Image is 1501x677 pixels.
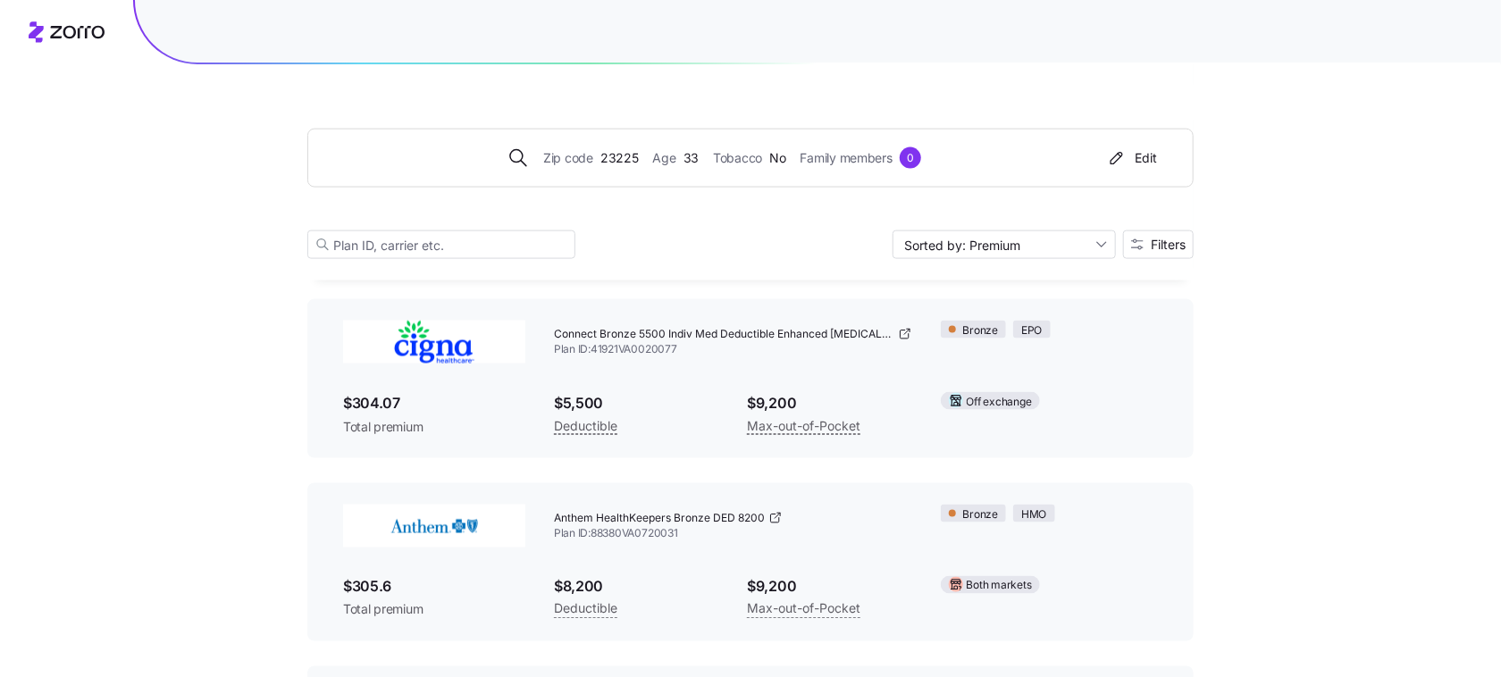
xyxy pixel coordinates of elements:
span: Filters [1151,238,1186,251]
span: Plan ID: 41921VA0020077 [554,342,912,357]
span: EPO [1021,322,1042,339]
span: Age [653,148,676,168]
span: 23225 [600,148,639,168]
span: Bronze [963,322,999,339]
span: $304.07 [343,392,525,414]
img: Anthem [343,505,525,547]
span: Max-out-of-Pocket [747,598,860,620]
button: Edit [1099,144,1164,172]
div: 0 [900,147,921,169]
span: Deductible [554,598,617,620]
span: Bronze [963,506,999,523]
input: Plan ID, carrier etc. [307,230,575,259]
div: Edit [1106,149,1157,167]
span: Deductible [554,415,617,437]
span: Off exchange [967,394,1032,411]
input: Sort by [893,230,1116,259]
img: Cigna Healthcare [343,321,525,364]
span: $9,200 [747,576,911,598]
span: Tobacco [713,148,762,168]
span: $305.6 [343,576,525,598]
span: Family members [801,148,893,168]
span: $9,200 [747,392,911,414]
span: Plan ID: 88380VA0720031 [554,526,912,541]
span: Connect Bronze 5500 Indiv Med Deductible Enhanced [MEDICAL_DATA] Care [554,327,894,342]
button: Filters [1123,230,1194,259]
span: Both markets [967,578,1032,595]
span: $5,500 [554,392,718,414]
span: Zip code [543,148,593,168]
span: Anthem HealthKeepers Bronze DED 8200 [554,511,765,526]
span: 33 [683,148,699,168]
span: Total premium [343,601,525,619]
span: No [769,148,785,168]
span: Total premium [343,418,525,436]
span: $8,200 [554,576,718,598]
span: Max-out-of-Pocket [747,415,860,437]
span: HMO [1021,506,1046,523]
